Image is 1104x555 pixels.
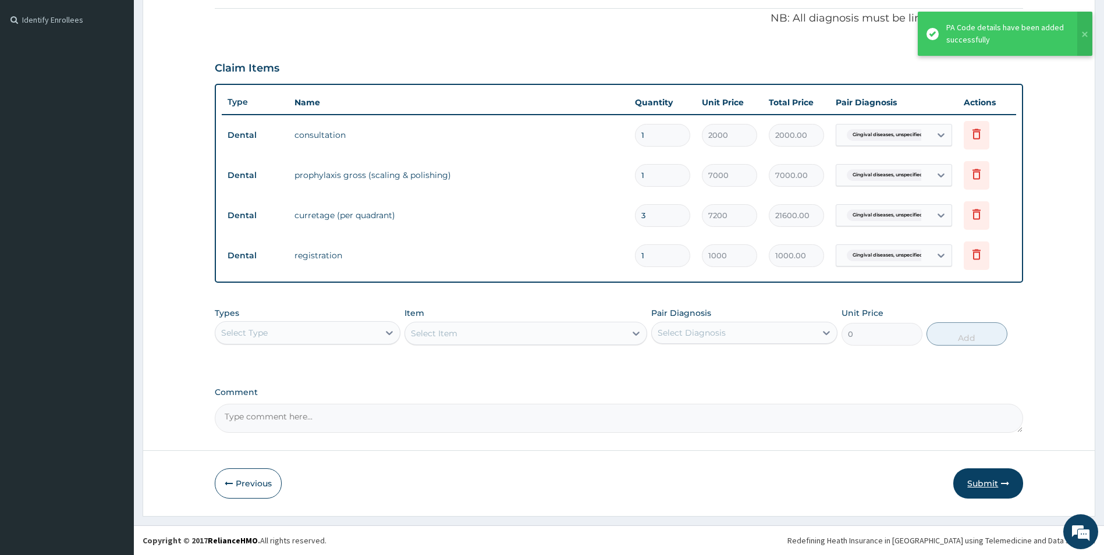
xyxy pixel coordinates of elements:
a: RelianceHMO [208,535,258,546]
p: NB: All diagnosis must be linked to a claim item [215,11,1024,26]
strong: Copyright © 2017 . [143,535,260,546]
td: prophylaxis gross (scaling & polishing) [289,163,630,187]
th: Pair Diagnosis [830,91,958,114]
span: We're online! [68,147,161,264]
th: Quantity [629,91,696,114]
td: consultation [289,123,630,147]
td: curretage (per quadrant) [289,204,630,227]
td: Dental [222,205,289,226]
label: Types [215,308,239,318]
div: Select Diagnosis [658,327,726,339]
td: registration [289,244,630,267]
img: d_794563401_company_1708531726252_794563401 [22,58,47,87]
label: Pair Diagnosis [651,307,711,319]
div: Select Type [221,327,268,339]
button: Add [926,322,1007,346]
div: PA Code details have been added successfully [946,22,1066,46]
th: Unit Price [696,91,763,114]
span: Gingival diseases, unspecified [847,209,929,221]
div: Chat with us now [61,65,196,80]
h3: Claim Items [215,62,279,75]
th: Type [222,91,289,113]
label: Item [404,307,424,319]
td: Dental [222,165,289,186]
td: Dental [222,124,289,146]
label: Comment [215,387,1024,397]
button: Submit [953,468,1023,499]
label: Unit Price [842,307,883,319]
footer: All rights reserved. [134,525,1104,555]
th: Actions [958,91,1016,114]
th: Name [289,91,630,114]
td: Dental [222,245,289,266]
th: Total Price [763,91,830,114]
button: Previous [215,468,282,499]
span: Gingival diseases, unspecified [847,129,929,141]
div: Redefining Heath Insurance in [GEOGRAPHIC_DATA] using Telemedicine and Data Science! [787,535,1095,546]
textarea: Type your message and hit 'Enter' [6,318,222,358]
div: Minimize live chat window [191,6,219,34]
span: Gingival diseases, unspecified [847,250,929,261]
span: Gingival diseases, unspecified [847,169,929,181]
